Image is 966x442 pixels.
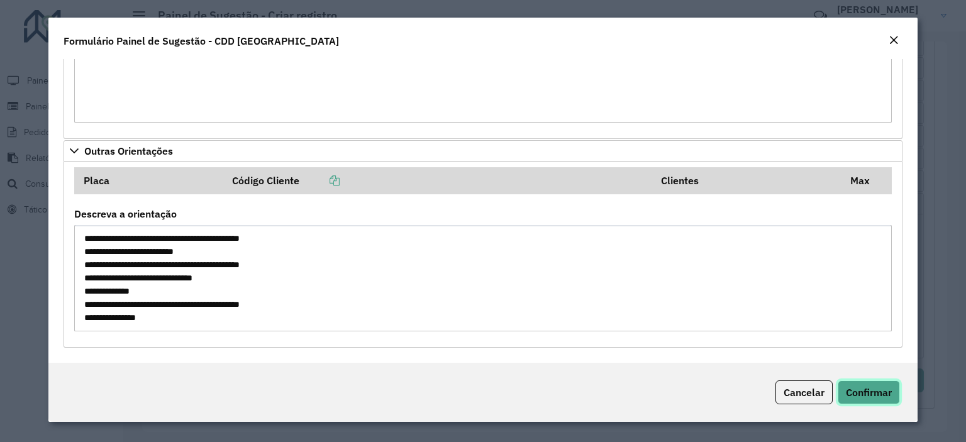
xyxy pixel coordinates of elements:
th: Código Cliente [223,167,652,194]
button: Confirmar [838,380,900,404]
th: Max [841,167,892,194]
button: Cancelar [775,380,833,404]
label: Descreva a orientação [74,206,177,221]
span: Outras Orientações [84,146,173,156]
em: Fechar [889,35,899,45]
h4: Formulário Painel de Sugestão - CDD [GEOGRAPHIC_DATA] [64,33,339,48]
a: Copiar [299,174,340,187]
th: Placa [74,167,223,194]
span: Cancelar [784,386,824,399]
a: Outras Orientações [64,140,902,162]
th: Clientes [653,167,842,194]
span: Confirmar [846,386,892,399]
button: Close [885,33,902,49]
div: Outras Orientações [64,162,902,348]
